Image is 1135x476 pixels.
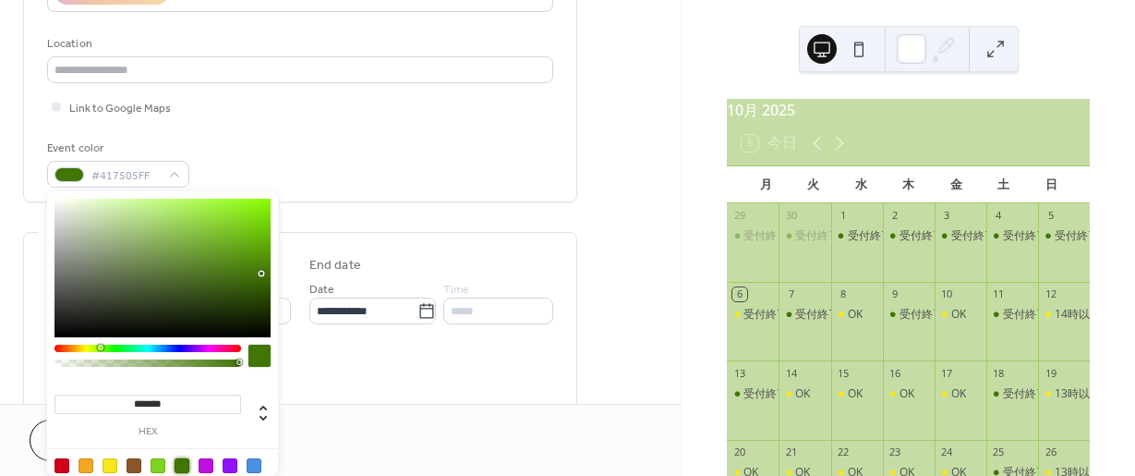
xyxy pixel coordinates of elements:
[837,209,851,223] div: 1
[1038,307,1090,323] div: 14時以降OK
[940,445,954,459] div: 24
[883,386,935,402] div: OK
[47,34,549,54] div: Location
[47,139,186,158] div: Event color
[795,386,810,402] div: OK
[888,287,902,301] div: 9
[175,458,189,473] div: #417505
[1044,445,1057,459] div: 26
[837,166,885,203] div: 水
[900,307,944,323] div: 受付終了
[199,458,213,473] div: #BD10E0
[247,458,261,473] div: #4A90E2
[883,307,935,323] div: 受付終了
[888,445,902,459] div: 23
[992,209,1006,223] div: 4
[91,166,160,186] span: #417505FF
[790,166,838,203] div: 火
[848,228,892,244] div: 受付終了
[935,386,986,402] div: OK
[743,228,788,244] div: 受付終了
[309,280,334,299] span: Date
[900,386,914,402] div: OK
[743,386,788,402] div: 受付終了
[784,445,798,459] div: 21
[732,445,746,459] div: 20
[54,427,241,437] label: hex
[727,99,1090,121] div: 10月 2025
[1003,228,1047,244] div: 受付終了
[1003,386,1047,402] div: 受付終了
[888,366,902,380] div: 16
[1038,386,1090,402] div: 13時以降OK
[992,445,1006,459] div: 25
[951,386,966,402] div: OK
[986,307,1038,323] div: 受付終了
[127,458,141,473] div: #8B572A
[795,307,839,323] div: 受付終了
[1055,386,1116,402] div: 13時以降OK
[1055,307,1116,323] div: 14時以降OK
[151,458,165,473] div: #7ED321
[732,366,746,380] div: 13
[940,366,954,380] div: 17
[932,166,980,203] div: 金
[1055,228,1099,244] div: 受付終了
[885,166,933,203] div: 木
[831,307,883,323] div: OK
[732,287,746,301] div: 6
[784,366,798,380] div: 14
[940,209,954,223] div: 3
[1044,287,1057,301] div: 12
[727,228,779,244] div: 受付終了
[69,99,171,118] span: Link to Google Maps
[103,458,117,473] div: #F8E71C
[951,228,996,244] div: 受付終了
[30,420,143,461] button: Cancel
[986,386,1038,402] div: 受付終了
[784,209,798,223] div: 30
[795,228,839,244] div: 受付終了
[78,458,93,473] div: #F5A623
[831,228,883,244] div: 受付終了
[837,287,851,301] div: 8
[837,366,851,380] div: 15
[1003,307,1047,323] div: 受付終了
[727,307,779,323] div: 受付終了
[743,307,788,323] div: 受付終了
[742,166,790,203] div: 月
[1044,366,1057,380] div: 19
[900,228,944,244] div: 受付終了
[779,386,830,402] div: OK
[1044,209,1057,223] div: 5
[980,166,1028,203] div: 土
[888,209,902,223] div: 2
[1027,166,1075,203] div: 日
[1038,228,1090,244] div: 受付終了
[935,228,986,244] div: 受付終了
[848,307,863,323] div: OK
[883,228,935,244] div: 受付終了
[940,287,954,301] div: 10
[779,228,830,244] div: 受付終了
[935,307,986,323] div: OK
[784,287,798,301] div: 7
[223,458,237,473] div: #9013FE
[779,307,830,323] div: 受付終了
[727,386,779,402] div: 受付終了
[951,307,966,323] div: OK
[992,287,1006,301] div: 11
[309,256,361,275] div: End date
[54,458,69,473] div: #D0021B
[848,386,863,402] div: OK
[837,445,851,459] div: 22
[732,209,746,223] div: 29
[443,280,469,299] span: Time
[992,366,1006,380] div: 18
[986,228,1038,244] div: 受付終了
[831,386,883,402] div: OK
